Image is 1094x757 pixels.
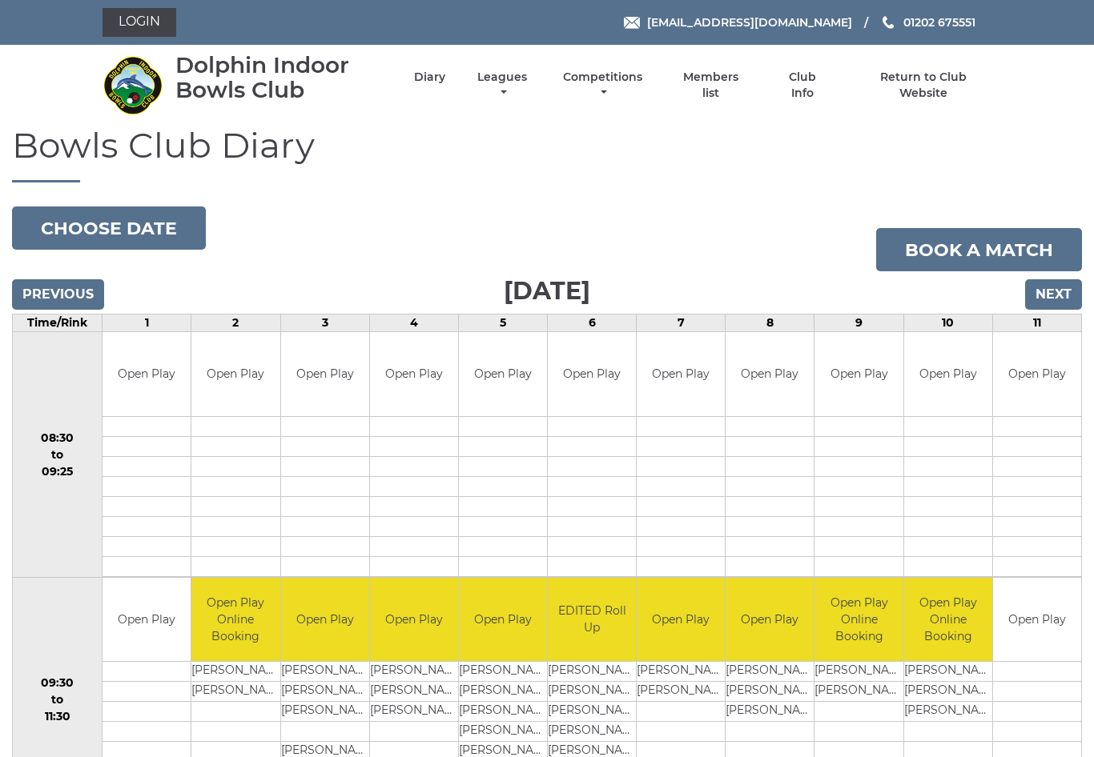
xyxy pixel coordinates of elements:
[548,314,637,332] td: 6
[281,332,369,416] td: Open Play
[548,722,636,742] td: [PERSON_NAME]
[280,314,369,332] td: 3
[459,332,547,416] td: Open Play
[992,314,1081,332] td: 11
[103,578,191,662] td: Open Play
[281,662,369,682] td: [PERSON_NAME]
[647,15,852,30] span: [EMAIL_ADDRESS][DOMAIN_NAME]
[459,578,547,662] td: Open Play
[856,70,991,101] a: Return to Club Website
[548,332,636,416] td: Open Play
[883,16,894,29] img: Phone us
[191,332,280,416] td: Open Play
[776,70,828,101] a: Club Info
[191,578,280,662] td: Open Play Online Booking
[13,314,103,332] td: Time/Rink
[191,662,280,682] td: [PERSON_NAME]
[369,314,458,332] td: 4
[281,578,369,662] td: Open Play
[726,682,814,702] td: [PERSON_NAME]
[904,702,992,722] td: [PERSON_NAME]
[281,702,369,722] td: [PERSON_NAME]
[559,70,646,101] a: Competitions
[458,314,547,332] td: 5
[726,332,814,416] td: Open Play
[903,314,992,332] td: 10
[12,279,104,310] input: Previous
[880,14,975,31] a: Phone us 01202 675551
[993,578,1081,662] td: Open Play
[548,662,636,682] td: [PERSON_NAME]
[726,662,814,682] td: [PERSON_NAME]
[814,314,903,332] td: 9
[103,55,163,115] img: Dolphin Indoor Bowls Club
[191,314,280,332] td: 2
[191,682,280,702] td: [PERSON_NAME]
[459,682,547,702] td: [PERSON_NAME]
[370,662,458,682] td: [PERSON_NAME]
[370,682,458,702] td: [PERSON_NAME]
[904,578,992,662] td: Open Play Online Booking
[370,332,458,416] td: Open Play
[103,314,191,332] td: 1
[904,332,992,416] td: Open Play
[814,578,903,662] td: Open Play Online Booking
[674,70,748,101] a: Members list
[903,15,975,30] span: 01202 675551
[904,662,992,682] td: [PERSON_NAME]
[370,702,458,722] td: [PERSON_NAME]
[548,682,636,702] td: [PERSON_NAME]
[414,70,445,85] a: Diary
[13,332,103,578] td: 08:30 to 09:25
[624,14,852,31] a: Email [EMAIL_ADDRESS][DOMAIN_NAME]
[459,702,547,722] td: [PERSON_NAME]
[726,702,814,722] td: [PERSON_NAME]
[904,682,992,702] td: [PERSON_NAME]
[637,682,725,702] td: [PERSON_NAME]
[548,578,636,662] td: EDITED Roll Up
[876,228,1082,271] a: Book a match
[175,53,386,102] div: Dolphin Indoor Bowls Club
[814,332,903,416] td: Open Play
[459,662,547,682] td: [PERSON_NAME]
[459,722,547,742] td: [PERSON_NAME]
[726,578,814,662] td: Open Play
[637,332,725,416] td: Open Play
[1025,279,1082,310] input: Next
[12,126,1082,182] h1: Bowls Club Diary
[103,8,176,37] a: Login
[548,702,636,722] td: [PERSON_NAME]
[624,17,640,29] img: Email
[637,578,725,662] td: Open Play
[12,206,206,250] button: Choose date
[637,314,726,332] td: 7
[814,662,903,682] td: [PERSON_NAME]
[103,332,191,416] td: Open Play
[726,314,814,332] td: 8
[473,70,531,101] a: Leagues
[370,578,458,662] td: Open Play
[637,662,725,682] td: [PERSON_NAME]
[281,682,369,702] td: [PERSON_NAME]
[814,682,903,702] td: [PERSON_NAME]
[993,332,1081,416] td: Open Play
